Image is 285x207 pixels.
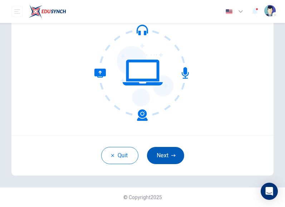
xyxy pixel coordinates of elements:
img: EduSynch logo [29,4,66,19]
button: Next [147,147,184,164]
img: en [225,9,234,14]
span: © Copyright 2025 [123,194,162,200]
button: Quit [101,147,138,164]
div: Open Intercom Messenger [261,183,278,200]
button: open mobile menu [11,6,23,17]
img: Profile picture [264,5,276,16]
